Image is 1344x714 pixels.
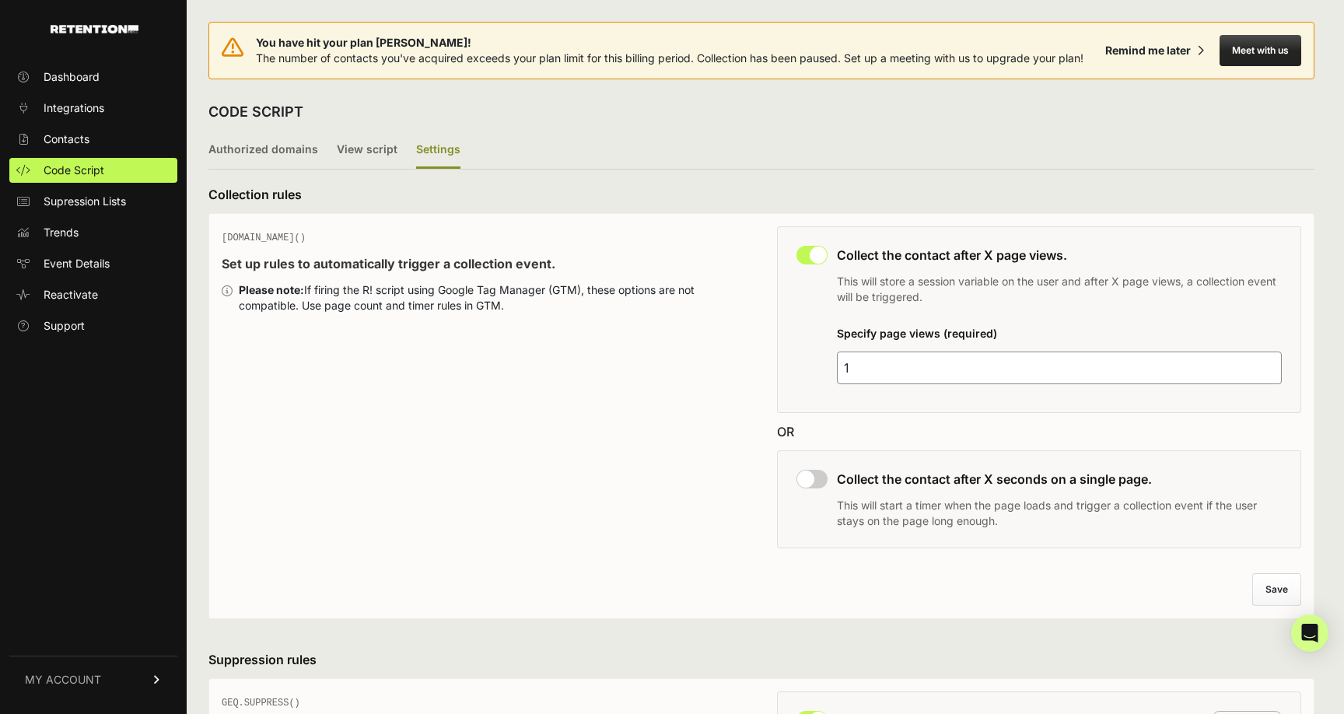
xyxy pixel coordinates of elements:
button: Save [1252,573,1301,606]
a: Integrations [9,96,177,121]
span: Event Details [44,256,110,271]
span: GEQ.SUPPRESS() [222,698,300,709]
strong: Set up rules to automatically trigger a collection event. [222,256,555,271]
h3: Collection rules [208,185,1314,204]
a: Support [9,313,177,338]
a: Dashboard [9,65,177,89]
img: Retention.com [51,25,138,33]
span: Dashboard [44,69,100,85]
span: The number of contacts you've acquired exceeds your plan limit for this billing period. Collectio... [256,51,1083,65]
label: Specify page views (required) [837,327,997,340]
input: 4 [837,352,1282,384]
button: Remind me later [1099,37,1210,65]
a: Event Details [9,251,177,276]
a: Supression Lists [9,189,177,214]
div: If firing the R! script using Google Tag Manager (GTM), these options are not compatible. Use pag... [239,282,746,313]
span: Contacts [44,131,89,147]
div: Open Intercom Messenger [1291,614,1328,652]
h3: Collect the contact after X seconds on a single page. [837,470,1282,488]
span: Code Script [44,163,104,178]
div: OR [777,422,1301,441]
h3: Collect the contact after X page views. [837,246,1282,264]
div: Remind me later [1105,43,1191,58]
h2: CODE SCRIPT [208,101,303,123]
span: Trends [44,225,79,240]
a: MY ACCOUNT [9,656,177,703]
span: MY ACCOUNT [25,672,101,688]
label: Authorized domains [208,132,318,169]
span: Support [44,318,85,334]
strong: Please note: [239,283,304,296]
a: Trends [9,220,177,245]
span: Supression Lists [44,194,126,209]
a: Code Script [9,158,177,183]
label: View script [337,132,397,169]
p: This will start a timer when the page loads and trigger a collection event if the user stays on t... [837,498,1282,529]
span: You have hit your plan [PERSON_NAME]! [256,35,1083,51]
span: [DOMAIN_NAME]() [222,233,306,243]
span: Integrations [44,100,104,116]
a: Contacts [9,127,177,152]
button: Meet with us [1220,35,1301,66]
span: Reactivate [44,287,98,303]
label: Settings [416,132,460,169]
h3: Suppression rules [208,650,1314,669]
a: Reactivate [9,282,177,307]
p: This will store a session variable on the user and after X page views, a collection event will be... [837,274,1282,305]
